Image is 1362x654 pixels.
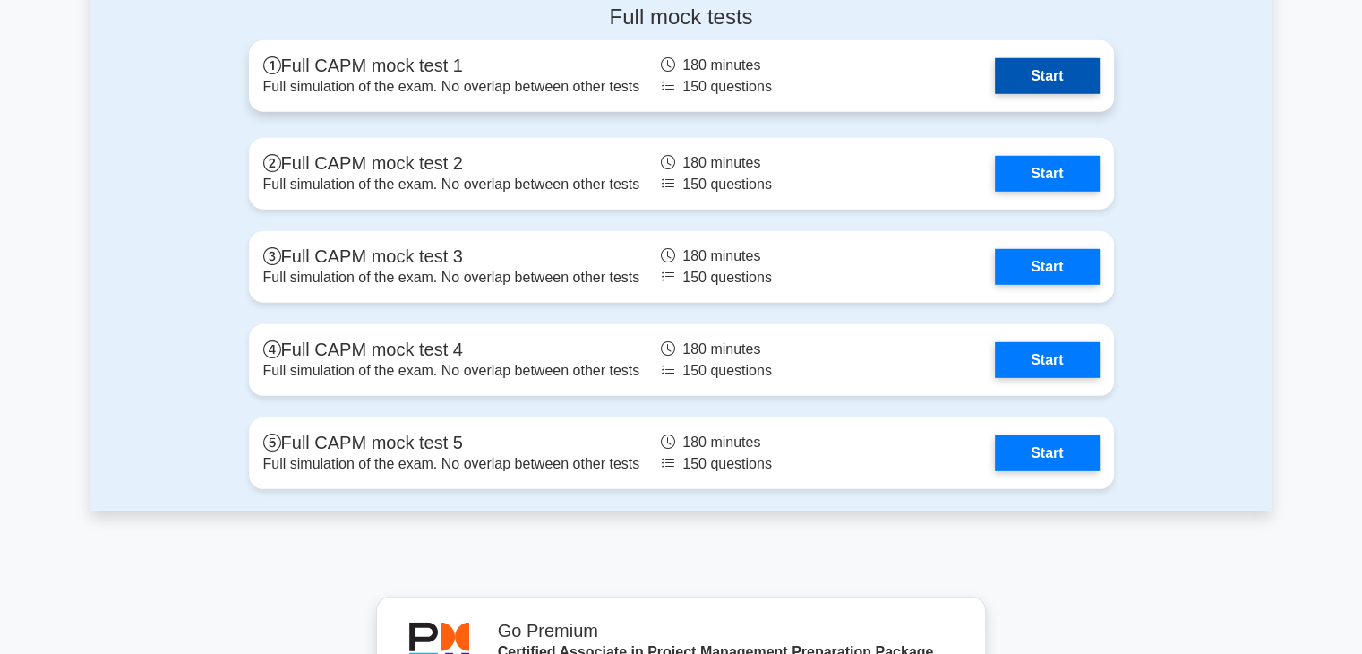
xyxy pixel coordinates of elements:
[249,4,1114,30] h4: Full mock tests
[995,435,1099,471] a: Start
[995,342,1099,378] a: Start
[995,156,1099,192] a: Start
[995,58,1099,94] a: Start
[995,249,1099,285] a: Start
